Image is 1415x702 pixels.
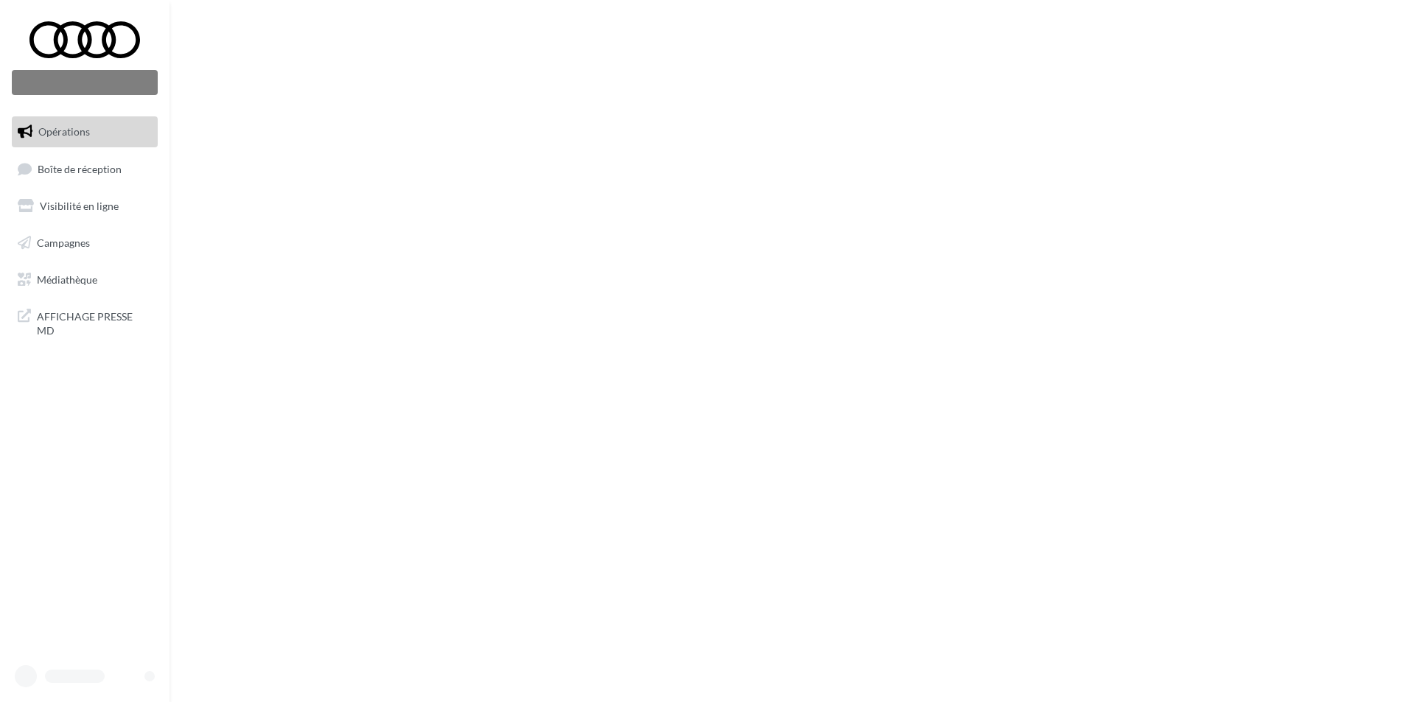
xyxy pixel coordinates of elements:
span: Boîte de réception [38,162,122,175]
span: Campagnes [37,236,90,249]
a: Opérations [9,116,161,147]
a: Boîte de réception [9,153,161,185]
a: Visibilité en ligne [9,191,161,222]
span: Opérations [38,125,90,138]
a: Médiathèque [9,264,161,295]
a: AFFICHAGE PRESSE MD [9,301,161,344]
a: Campagnes [9,228,161,259]
span: AFFICHAGE PRESSE MD [37,306,152,338]
span: Visibilité en ligne [40,200,119,212]
span: Médiathèque [37,273,97,285]
div: Nouvelle campagne [12,70,158,95]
